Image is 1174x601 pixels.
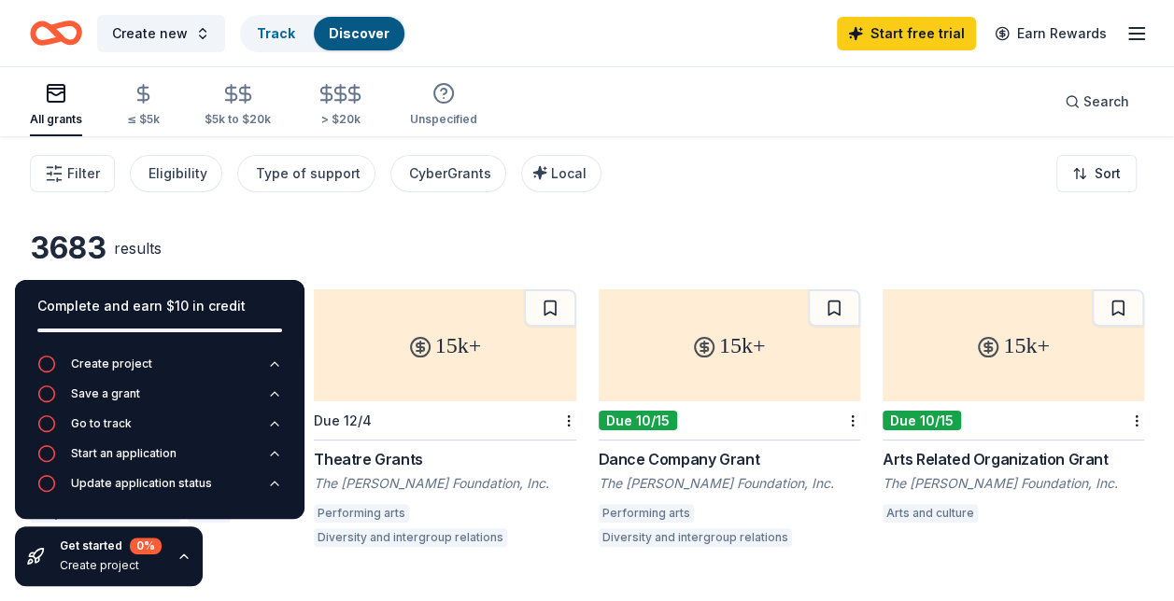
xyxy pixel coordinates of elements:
div: Due 10/15 [883,411,961,430]
a: Earn Rewards [983,17,1118,50]
div: Start an application [71,446,177,461]
button: Create new [97,15,225,52]
div: Arts and culture [883,504,978,523]
button: Update application status [37,474,282,504]
div: ≤ $5k [127,112,160,127]
span: Local [551,165,587,181]
span: Create new [112,22,188,45]
div: Diversity and intergroup relations [599,528,792,547]
div: Performing arts [314,504,409,523]
div: The [PERSON_NAME] Foundation, Inc. [883,474,1144,493]
button: Create project [37,355,282,384]
div: Arts Related Organization Grant [883,448,1144,470]
div: 15k+ [883,289,1144,401]
div: Performing arts [599,504,694,523]
a: Track [257,25,295,41]
div: Due 10/15 [599,411,677,430]
a: 15k+Due 10/15Arts Related Organization GrantThe [PERSON_NAME] Foundation, Inc.Arts and culture [883,289,1144,528]
button: Search [1050,83,1144,120]
div: 0 % [130,538,162,554]
div: 15k+ [599,289,860,401]
span: Search [1083,91,1129,113]
a: Discover [329,25,389,41]
div: 3683 [30,230,106,267]
button: Unspecified [410,75,477,136]
div: Eligibility [149,162,207,185]
div: The [PERSON_NAME] Foundation, Inc. [599,474,860,493]
span: Filter [67,162,100,185]
div: Type of support [256,162,361,185]
div: Theatre Grants [314,448,575,470]
div: Due 12/4 [314,412,372,428]
button: Save a grant [37,384,282,414]
div: The [PERSON_NAME] Foundation, Inc. [314,474,575,493]
button: CyberGrants [390,155,506,192]
div: Dance Company Grant [599,448,860,470]
button: Start an application [37,444,282,474]
div: Diversity and intergroup relations [314,528,507,547]
div: All grants [30,112,82,127]
div: CyberGrants [409,162,491,185]
div: 15k+ [314,289,575,401]
button: Filter [30,155,115,192]
button: Go to track [37,414,282,444]
div: Unspecified [410,112,477,127]
div: Save a grant [71,386,140,401]
div: Create project [71,356,152,371]
button: Type of support [237,155,375,192]
div: Create project [60,558,162,573]
span: Sort [1095,162,1121,185]
div: Go to track [71,416,132,431]
a: 15k+Due 12/4Theatre GrantsThe [PERSON_NAME] Foundation, Inc.Performing artsDiversity and intergro... [314,289,575,552]
button: Local [521,155,601,192]
a: 15k+Due 10/15Dance Company GrantThe [PERSON_NAME] Foundation, Inc.Performing artsDiversity and in... [599,289,860,552]
div: Get started [60,538,162,554]
button: $5k to $20k [205,76,271,136]
button: ≤ $5k [127,76,160,136]
div: results [114,237,162,259]
a: Home [30,11,82,55]
button: > $20k [316,76,365,136]
div: Update application status [71,476,212,491]
div: > $20k [316,112,365,127]
button: Eligibility [130,155,222,192]
button: Sort [1056,155,1137,192]
div: Complete and earn $10 in credit [37,295,282,317]
button: TrackDiscover [240,15,406,52]
button: All grants [30,75,82,136]
div: $5k to $20k [205,112,271,127]
a: Start free trial [837,17,976,50]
